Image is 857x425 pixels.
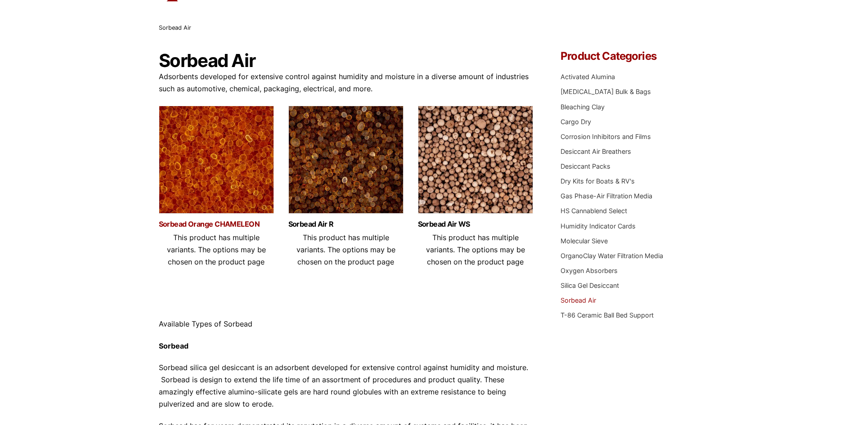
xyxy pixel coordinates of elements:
a: Gas Phase-Air Filtration Media [561,192,652,200]
a: Oxygen Absorbers [561,267,618,274]
a: HS Cannablend Select [561,207,627,215]
a: Desiccant Packs [561,162,610,170]
a: Desiccant Air Breathers [561,148,631,155]
h1: Sorbead Air [159,51,534,71]
a: Sorbead Air R [288,220,404,228]
a: Humidity Indicator Cards [561,222,636,230]
a: Sorbead Air WS [418,220,533,228]
a: [MEDICAL_DATA] Bulk & Bags [561,88,651,95]
a: Activated Alumina [561,73,615,81]
p: Adsorbents developed for extensive control against humidity and moisture in a diverse amount of i... [159,71,534,95]
a: Dry Kits for Boats & RV's [561,177,635,185]
a: Molecular Sieve [561,237,608,245]
a: T-86 Ceramic Ball Bed Support [561,311,654,319]
a: OrganoClay Water Filtration Media [561,252,663,259]
a: Bleaching Clay [561,103,605,111]
span: Sorbead Air [159,24,191,31]
p: Available Types of Sorbead [159,318,534,330]
p: Sorbead silica gel desiccant is an adsorbent developed for extensive control against humidity and... [159,362,534,411]
span: This product has multiple variants. The options may be chosen on the product page [426,233,525,266]
a: Sorbead Orange CHAMELEON [159,220,274,228]
strong: Sorbead [159,341,188,350]
a: Sorbead Air [561,296,596,304]
span: This product has multiple variants. The options may be chosen on the product page [167,233,266,266]
a: Corrosion Inhibitors and Films [561,133,651,140]
h4: Product Categories [561,51,698,62]
a: Silica Gel Desiccant [561,282,619,289]
a: Cargo Dry [561,118,591,125]
span: This product has multiple variants. The options may be chosen on the product page [296,233,395,266]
